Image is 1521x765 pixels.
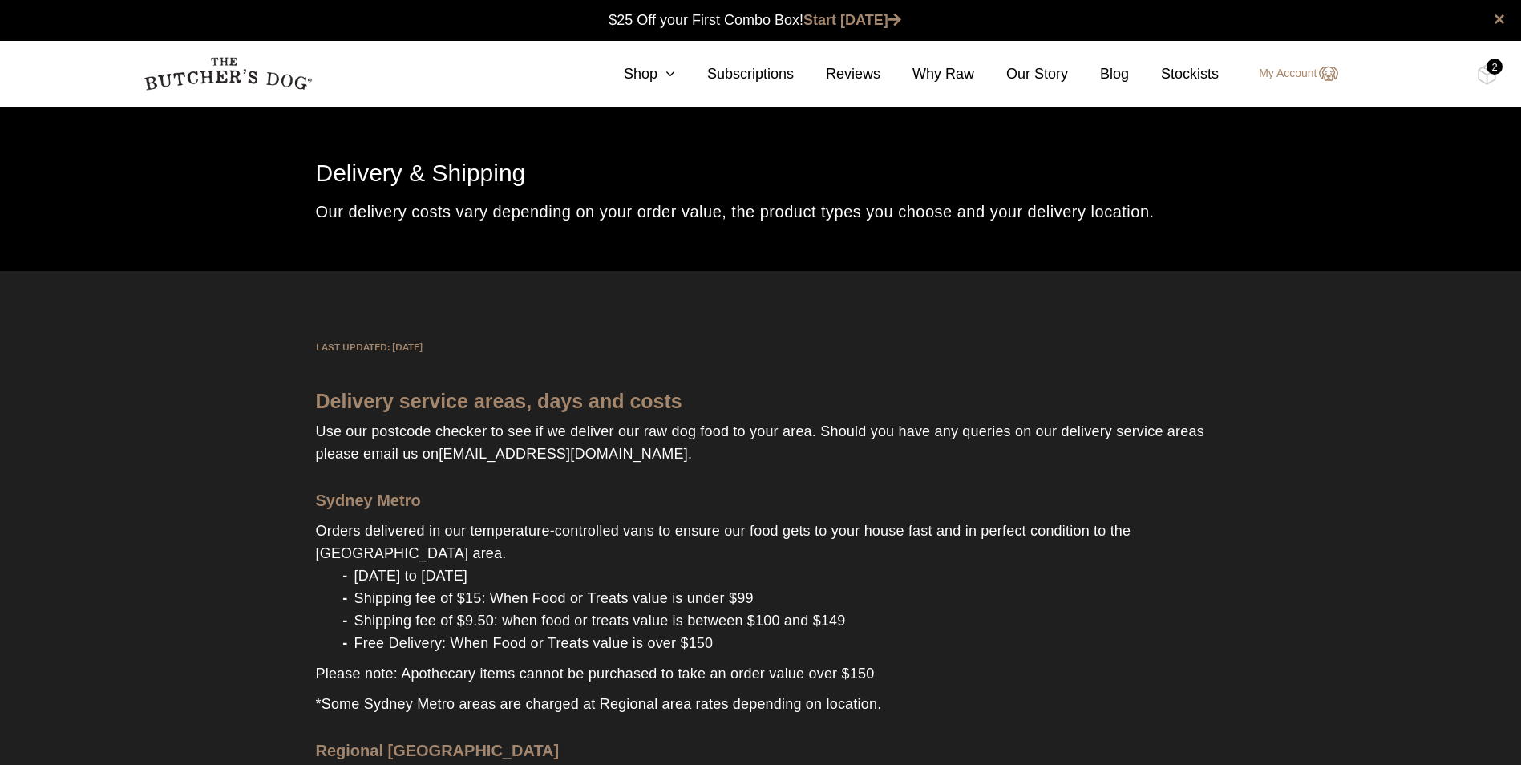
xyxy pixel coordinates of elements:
[316,200,1206,223] p: Our delivery costs vary depending on your order value, the product types you choose and your deli...
[348,609,1206,632] li: Shipping fee of $9.50: when food or treats value is between $100 and $149
[316,412,1206,465] p: Use our postcode checker to see if we deliver our raw dog food to your area. Should you have any ...
[316,654,1206,685] p: Please note: Apothecary items cannot be purchased to take an order value over $150
[316,335,1206,358] p: LAST UPDATED: [DATE]
[974,63,1068,85] a: Our Story
[803,12,901,28] a: Start [DATE]
[316,390,1206,412] p: Delivery service areas, days and costs
[1243,64,1337,83] a: My Account
[880,63,974,85] a: Why Raw
[1494,10,1505,29] a: close
[1477,64,1497,85] img: TBD_Cart-Full.png
[1068,63,1129,85] a: Blog
[439,446,688,462] a: [EMAIL_ADDRESS][DOMAIN_NAME]
[675,63,794,85] a: Subscriptions
[316,739,1206,762] p: Regional [GEOGRAPHIC_DATA]
[316,512,1206,565] p: Orders delivered in our temperature-controlled vans to ensure our food gets to your house fast an...
[316,685,1206,715] p: *Some Sydney Metro areas are charged at Regional area rates depending on location.
[592,63,675,85] a: Shop
[1487,59,1503,75] div: 2
[316,154,1206,192] h1: Delivery & Shipping
[348,565,1206,587] li: [DATE] to [DATE]
[794,63,880,85] a: Reviews
[1129,63,1219,85] a: Stockists
[316,489,1206,512] p: Sydney Metro
[348,587,1206,609] li: Shipping fee of $15: When Food or Treats value is under $99
[348,632,1206,654] li: Free Delivery: When Food or Treats value is over $150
